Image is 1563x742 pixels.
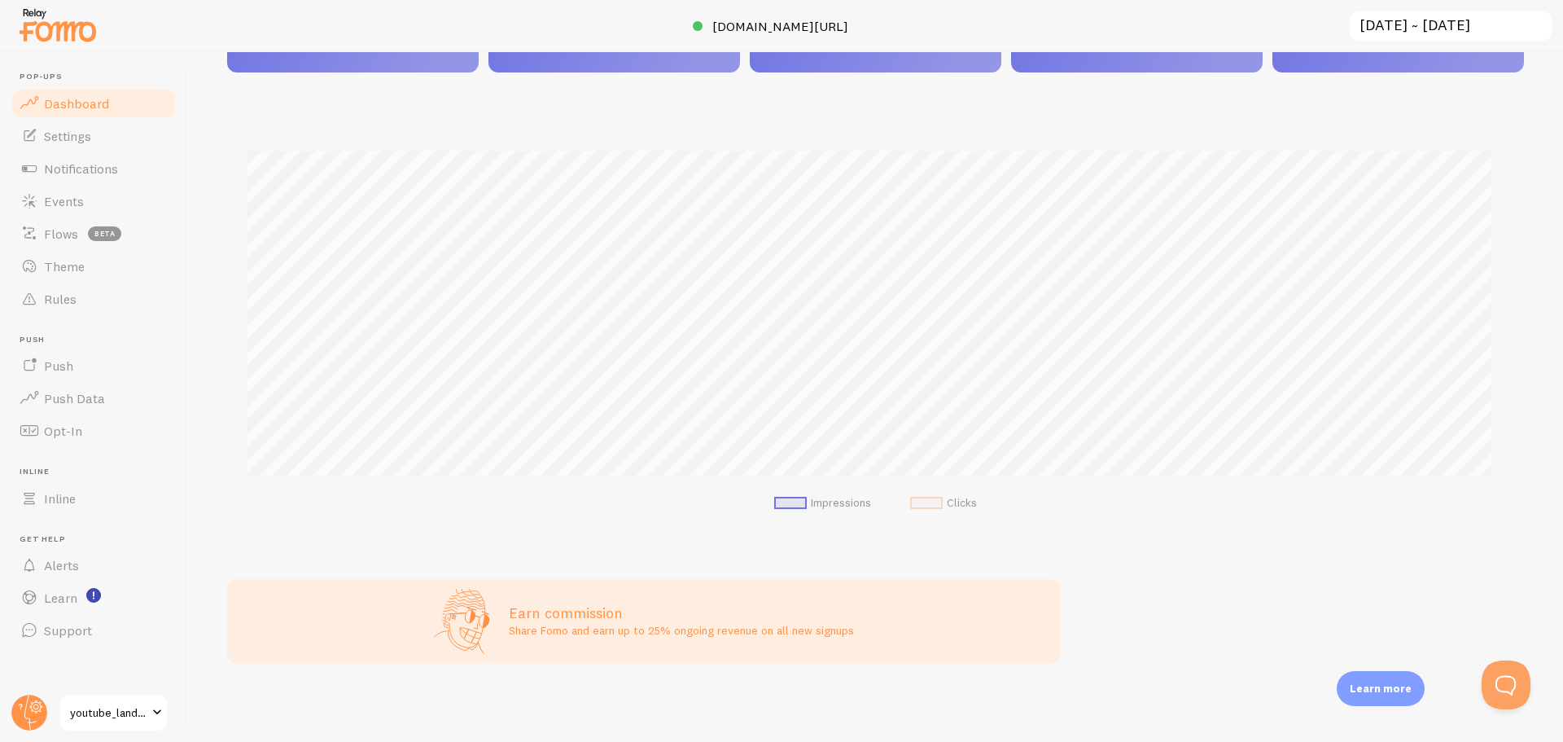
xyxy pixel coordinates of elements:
a: Dashboard [10,87,177,120]
a: Settings [10,120,177,152]
span: Opt-In [44,423,82,439]
iframe: Help Scout Beacon - Open [1482,661,1530,709]
a: Alerts [10,549,177,582]
a: Inline [10,482,177,515]
span: Events [44,193,84,209]
a: Theme [10,250,177,283]
span: Flows [44,226,78,242]
li: Impressions [774,496,871,511]
p: Share Fomo and earn up to 25% ongoing revenue on all new signups [509,622,854,639]
span: Notifications [44,160,118,177]
span: Pop-ups [20,72,177,82]
a: Push [10,349,177,382]
span: Inline [44,490,76,507]
span: Push [20,335,177,345]
a: Rules [10,283,177,315]
a: Learn [10,582,177,614]
span: youtube_landing-b [70,703,147,722]
span: Push [44,358,73,374]
div: Learn more [1337,671,1425,706]
span: beta [88,226,121,241]
span: Settings [44,128,91,144]
svg: <p>Watch New Feature Tutorials!</p> [86,588,101,603]
span: Theme [44,258,85,274]
a: Notifications [10,152,177,185]
span: Inline [20,467,177,477]
span: Rules [44,291,77,307]
a: Flows beta [10,217,177,250]
a: Opt-In [10,415,177,447]
img: fomo-relay-logo-orange.svg [17,4,99,46]
span: Support [44,622,92,639]
a: Support [10,614,177,647]
a: Push Data [10,382,177,415]
li: Clicks [910,496,977,511]
span: Dashboard [44,95,109,112]
span: Get Help [20,534,177,545]
span: Alerts [44,557,79,573]
p: Learn more [1350,681,1412,696]
a: youtube_landing-b [59,693,169,732]
h3: Earn commission [509,604,854,622]
span: Push Data [44,390,105,406]
span: Learn [44,590,77,606]
a: Events [10,185,177,217]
